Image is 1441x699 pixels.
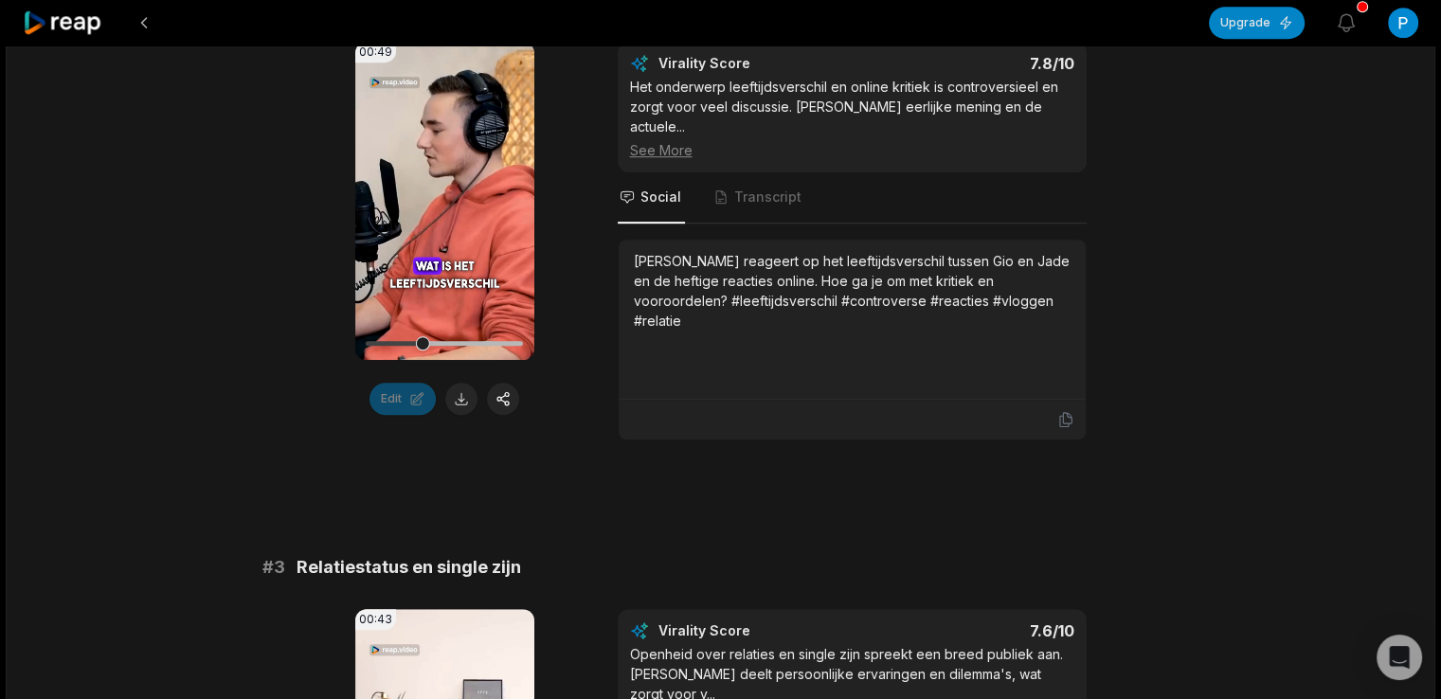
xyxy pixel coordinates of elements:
[871,621,1074,640] div: 7.6 /10
[658,621,862,640] div: Virality Score
[630,77,1074,160] div: Het onderwerp leeftijdsverschil en online kritiek is controversieel en zorgt voor veel discussie....
[630,140,1074,160] div: See More
[1209,7,1305,39] button: Upgrade
[634,251,1071,331] div: [PERSON_NAME] reageert op het leeftijdsverschil tussen Gio en Jade en de heftige reacties online....
[297,554,521,581] span: Relatiestatus en single zijn
[640,188,681,206] span: Social
[262,554,285,581] span: # 3
[618,172,1087,224] nav: Tabs
[734,188,802,206] span: Transcript
[658,54,862,73] div: Virality Score
[1377,635,1422,680] div: Open Intercom Messenger
[871,54,1074,73] div: 7.8 /10
[355,42,534,360] video: Your browser does not support mp4 format.
[369,383,436,415] button: Edit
